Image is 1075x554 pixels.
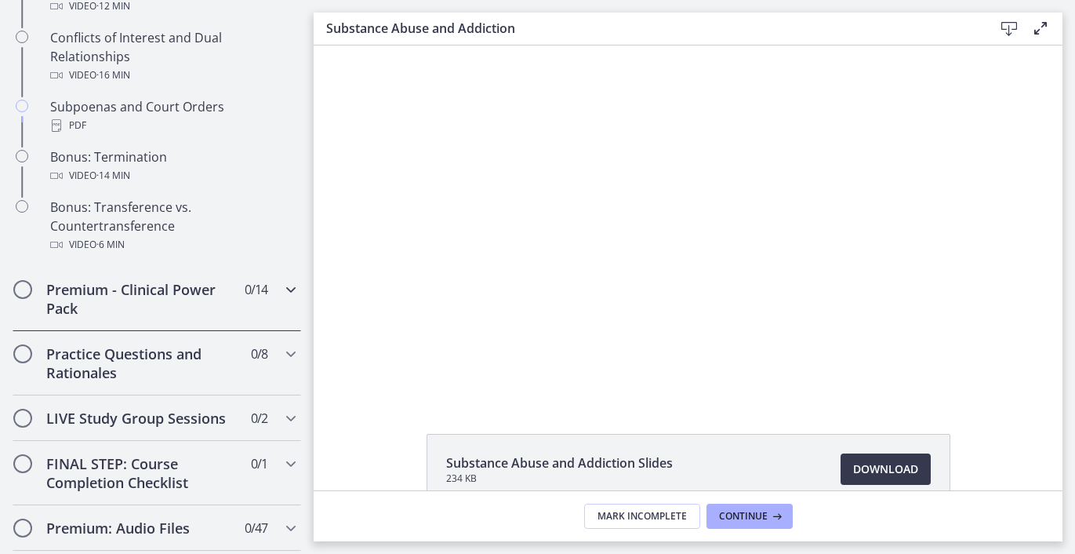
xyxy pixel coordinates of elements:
span: 0 / 14 [245,280,267,299]
div: Conflicts of Interest and Dual Relationships [50,28,295,85]
span: 0 / 8 [251,344,267,363]
span: Mark Incomplete [597,510,687,523]
div: Subpoenas and Court Orders [50,97,295,135]
span: · 16 min [96,66,130,85]
div: Bonus: Termination [50,148,295,185]
div: Video [50,235,295,254]
h2: LIVE Study Group Sessions [46,409,238,428]
div: Bonus: Transference vs. Countertransference [50,198,295,254]
h2: Premium: Audio Files [46,519,238,538]
div: Video [50,166,295,185]
button: Continue [706,504,793,529]
span: Continue [719,510,768,523]
span: 0 / 47 [245,519,267,538]
div: Video [50,66,295,85]
h2: FINAL STEP: Course Completion Checklist [46,454,238,492]
iframe: Video Lesson [314,46,1062,398]
span: Download [853,460,918,479]
span: Substance Abuse and Addiction Slides [446,454,673,472]
span: · 6 min [96,235,125,254]
a: Download [841,454,931,485]
h3: Substance Abuse and Addiction [326,19,968,38]
span: 0 / 2 [251,409,267,428]
h2: Practice Questions and Rationales [46,344,238,382]
span: 0 / 1 [251,454,267,473]
span: · 14 min [96,166,130,185]
div: PDF [50,116,295,135]
button: Mark Incomplete [584,504,700,529]
h2: Premium - Clinical Power Pack [46,280,238,318]
span: 234 KB [446,472,673,485]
